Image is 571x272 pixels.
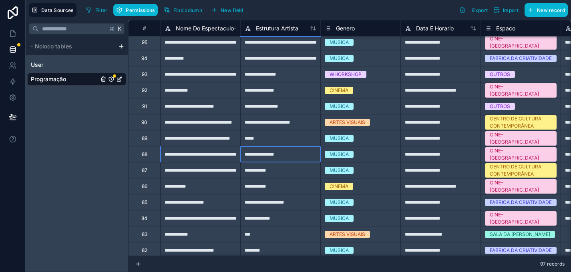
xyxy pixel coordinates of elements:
button: Export [456,3,491,17]
div: 90 [141,119,147,126]
div: # [135,25,154,31]
div: MÚSICA [330,135,349,142]
span: Find column [173,7,202,13]
span: Data E Horario [416,24,454,32]
span: 97 records [540,261,565,267]
div: 88 [142,151,147,158]
span: K [117,26,123,32]
div: ARTES VISUAIS [330,231,365,238]
div: CINEMA [330,183,348,190]
div: OUTROS [490,71,510,78]
div: 94 [141,55,147,62]
div: MÚSICA [330,199,349,206]
div: SALA DA [PERSON_NAME] [490,231,550,238]
button: New record [525,3,568,17]
div: MÚSICA [330,39,349,46]
div: 89 [142,135,147,142]
span: Filter [95,7,108,13]
div: CINEMA [330,87,348,94]
div: CINE-[GEOGRAPHIC_DATA] [490,35,552,50]
div: MÚSICA [330,55,349,62]
div: 84 [141,215,147,222]
div: CINE-[GEOGRAPHIC_DATA] [490,131,552,146]
span: Data Sources [41,7,74,13]
div: MÚSICA [330,215,349,222]
div: CINE-[GEOGRAPHIC_DATA] [490,83,552,98]
span: Estrutura Artista [256,24,298,32]
div: FÁBRICA DA CRIATIVIDADE [490,199,552,206]
div: 83 [142,231,147,238]
div: 91 [142,103,147,110]
div: CENTRO DE CULTURA CONTEMPORÂNEA [490,163,552,178]
button: Find column [161,4,205,16]
div: MÚSICA [330,103,349,110]
div: CINE-[GEOGRAPHIC_DATA] [490,211,552,226]
div: WHORKSHOP [330,71,362,78]
button: Filter [83,4,111,16]
div: 87 [142,167,147,174]
div: MÚSICA [330,151,349,158]
div: 92 [142,87,147,94]
span: Genero [336,24,355,32]
div: CENTRO DE CULTURA CONTEMPORÂNEA [490,115,552,130]
div: 82 [142,247,147,254]
div: 95 [142,39,147,46]
div: 85 [142,199,147,206]
div: CINE-[GEOGRAPHIC_DATA] [490,147,552,162]
div: 86 [142,183,147,190]
div: MÚSICA [330,247,349,254]
div: ARTES VISUAIS [330,119,365,126]
button: Data Sources [29,3,76,17]
div: FÁBRICA DA CRIATIVIDADE [490,247,552,254]
span: Permissions [126,7,155,13]
span: Import [503,7,519,13]
button: New field [208,4,246,16]
button: Permissions [113,4,157,16]
a: New record [521,3,568,17]
span: New record [537,7,565,13]
div: 93 [142,71,147,78]
div: MÚSICA [330,167,349,174]
span: New field [221,7,243,13]
span: Export [472,7,488,13]
span: Espaco [496,24,515,32]
div: OUTROS [490,103,510,110]
button: Import [491,3,521,17]
a: Permissions [113,4,161,16]
span: Nome Do Espectaculo [176,24,234,32]
div: FÁBRICA DA CRIATIVIDADE [490,55,552,62]
div: CINE-[GEOGRAPHIC_DATA] [490,179,552,194]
